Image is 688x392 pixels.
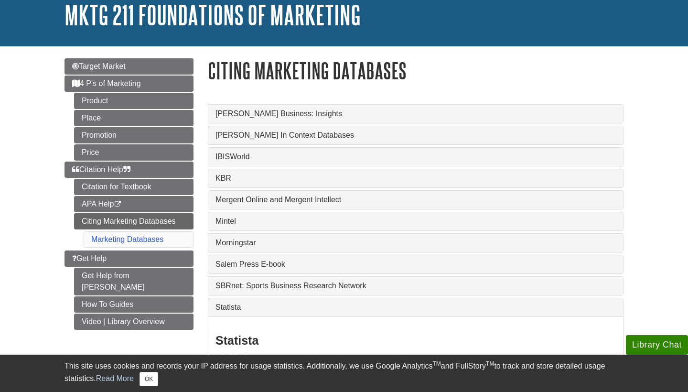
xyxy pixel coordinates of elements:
a: Read More [96,374,134,382]
h1: Citing Marketing Databases [208,58,623,83]
span: Citation Help [72,165,130,174]
a: Mergent Online and Mergent Intellect [215,196,616,204]
a: How To Guides [74,296,193,313]
button: Close [140,372,158,386]
a: KBR [215,174,616,183]
a: Citation Help [64,162,193,178]
a: Video | Library Overview [74,314,193,330]
a: Target Market [64,58,193,75]
span: Get Help [72,254,107,262]
a: Morningstar [215,239,616,247]
a: Promotion [74,127,193,143]
button: Library Chat [626,335,688,355]
a: Citation for Textbook [74,179,193,195]
a: Get Help [64,250,193,267]
i: This link opens in a new window [114,201,122,207]
div: This site uses cookies and records your IP address for usage statistics. Additionally, we use Goo... [64,360,623,386]
a: Product [74,93,193,109]
h4: Global Consumer Survey [215,352,616,364]
a: [PERSON_NAME] Business: Insights [215,109,616,118]
a: Place [74,110,193,126]
a: Citing Marketing Databases [74,213,193,229]
a: 4 P's of Marketing [64,76,193,92]
a: [PERSON_NAME] In Context Databases [215,131,616,140]
strong: Statista [215,334,258,347]
a: Mintel [215,217,616,226]
a: Statista [215,303,616,312]
span: 4 P's of Marketing [72,79,141,87]
a: SBRnet: Sports Business Research Network [215,282,616,290]
a: Marketing Databases [91,235,163,243]
a: Price [74,144,193,161]
a: IBISWorld [215,152,616,161]
span: Target Market [72,62,126,70]
a: Salem Press E-book [215,260,616,269]
sup: TM [432,360,441,367]
div: Guide Page Menu [64,58,193,330]
sup: TM [486,360,494,367]
a: Get Help from [PERSON_NAME] [74,268,193,295]
a: APA Help [74,196,193,212]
